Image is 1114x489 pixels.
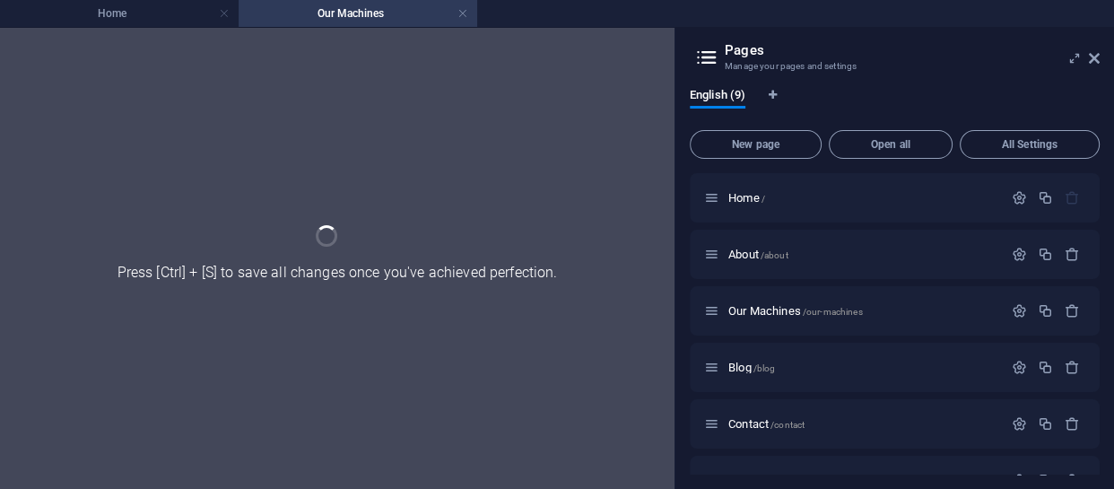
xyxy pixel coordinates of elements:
span: Click to open page [728,361,775,374]
div: Remove [1065,360,1080,375]
div: Duplicate [1038,190,1053,205]
div: Our Machines/our-machines [723,305,1003,317]
div: Duplicate [1038,247,1053,262]
span: /contact [770,420,805,430]
div: Settings [1012,473,1027,488]
button: Open all [829,130,953,159]
span: New page [698,139,814,150]
div: Remove [1065,473,1080,488]
div: Remove [1065,416,1080,432]
div: Settings [1012,360,1027,375]
div: Duplicate [1038,473,1053,488]
h3: Manage your pages and settings [725,58,1064,74]
div: Settings [1012,190,1027,205]
h2: Pages [725,42,1100,58]
div: Remove [1065,303,1080,319]
div: Language Tabs [690,89,1100,123]
span: All Settings [968,139,1092,150]
div: Settings [1012,247,1027,262]
span: /blog [753,363,776,373]
div: The startpage cannot be deleted [1065,190,1080,205]
button: New page [690,130,822,159]
div: Settings [1012,416,1027,432]
div: Legal Notice [723,475,1003,486]
div: About/about [723,249,1003,260]
div: Contact/contact [723,418,1003,430]
button: All Settings [960,130,1100,159]
span: Open all [837,139,944,150]
div: Blog/blog [723,362,1003,373]
span: Click to open page [728,248,788,261]
div: Remove [1065,247,1080,262]
div: Settings [1012,303,1027,319]
span: /about [761,250,788,260]
span: Click to open page [728,417,805,431]
div: Duplicate [1038,303,1053,319]
span: /our-machines [803,307,863,317]
span: Click to open page [728,304,862,318]
div: Duplicate [1038,416,1053,432]
span: English (9) [690,84,745,109]
h4: Our Machines [239,4,477,23]
div: Home/ [723,192,1003,204]
div: Duplicate [1038,360,1053,375]
span: Click to open page [728,191,765,205]
span: / [762,194,765,204]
